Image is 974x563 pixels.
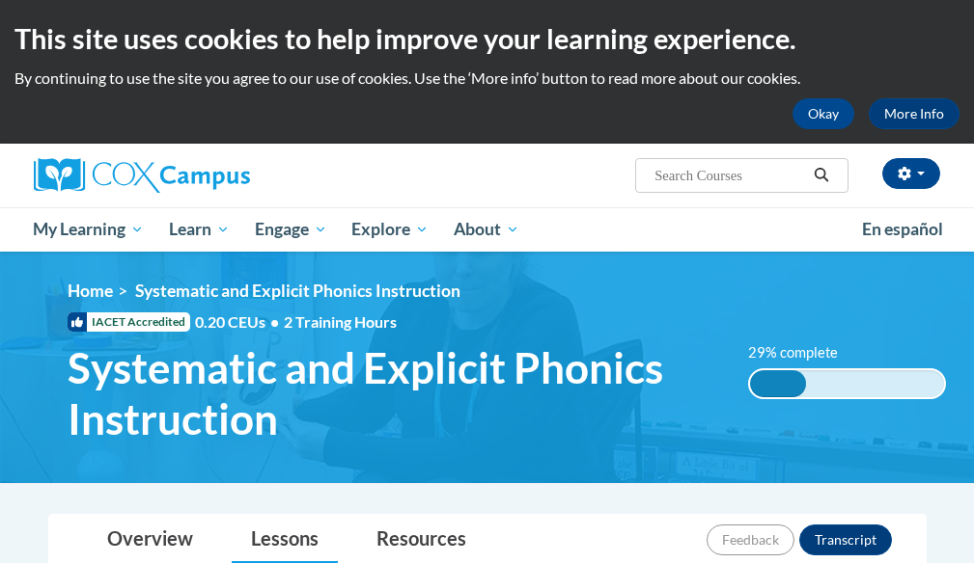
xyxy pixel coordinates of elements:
div: Main menu [19,207,956,252]
span: IACET Accredited [68,312,190,332]
span: 0.20 CEUs [195,311,284,333]
span: My Learning [33,218,144,241]
h2: This site uses cookies to help improve your learning experience. [14,19,960,58]
button: Okay [793,98,854,129]
button: Transcript [799,524,892,555]
a: En español [849,209,956,250]
span: Learn [169,218,230,241]
p: By continuing to use the site you agree to our use of cookies. Use the ‘More info’ button to read... [14,67,960,89]
span: En español [862,219,943,239]
span: 2 Training Hours [284,312,397,331]
span: Engage [255,218,327,241]
a: Engage [242,207,340,252]
a: Explore [339,207,441,252]
span: • [270,312,279,331]
a: My Learning [21,207,157,252]
span: Systematic and Explicit Phonics Instruction [68,342,719,444]
a: Home [68,281,113,301]
div: 29% complete [750,370,806,397]
input: Search Courses [653,164,807,187]
span: Explore [351,218,429,241]
img: Cox Campus [34,158,250,193]
a: About [441,207,532,252]
button: Account Settings [882,158,940,189]
button: Feedback [707,524,794,555]
label: 29% complete [748,342,859,363]
span: Systematic and Explicit Phonics Instruction [135,281,460,301]
a: More Info [869,98,960,129]
a: Cox Campus [34,158,317,193]
button: Search [807,164,836,187]
a: Learn [156,207,242,252]
span: About [454,218,519,241]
